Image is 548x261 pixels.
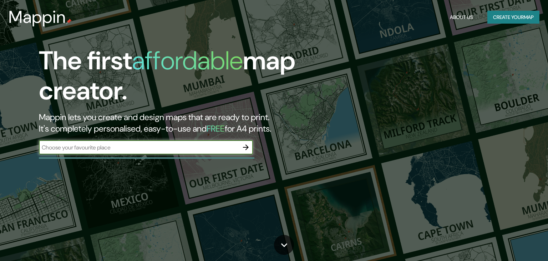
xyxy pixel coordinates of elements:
[66,19,72,24] img: mappin-pin
[132,44,243,77] h1: affordable
[39,112,313,134] h2: Mappin lets you create and design maps that are ready to print. It's completely personalised, eas...
[447,11,476,24] button: About Us
[39,143,239,152] input: Choose your favourite place
[39,46,313,112] h1: The first map creator.
[207,123,225,134] h5: FREE
[487,11,539,24] button: Create yourmap
[9,7,66,27] h3: Mappin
